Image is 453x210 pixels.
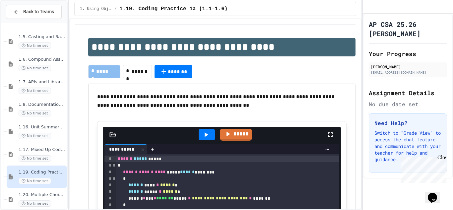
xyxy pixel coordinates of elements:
[19,42,51,49] span: No time set
[374,130,441,163] p: Switch to "Grade View" to access the chat feature and communicate with your teacher for help and ...
[19,110,51,116] span: No time set
[19,155,51,162] span: No time set
[425,183,446,203] iframe: chat widget
[6,5,62,19] button: Back to Teams
[19,170,66,175] span: 1.19. Coding Practice 1a (1.1-1.6)
[19,65,51,71] span: No time set
[369,100,447,108] div: No due date set
[369,88,447,98] h2: Assignment Details
[369,49,447,58] h2: Your Progress
[114,6,117,12] span: /
[19,79,66,85] span: 1.7. APIs and Libraries
[19,200,51,207] span: No time set
[19,133,51,139] span: No time set
[374,119,441,127] h3: Need Help?
[371,64,445,70] div: [PERSON_NAME]
[23,8,54,15] span: Back to Teams
[371,70,445,75] div: [EMAIL_ADDRESS][DOMAIN_NAME]
[19,57,66,62] span: 1.6. Compound Assignment Operators
[119,5,227,13] span: 1.19. Coding Practice 1a (1.1-1.6)
[19,88,51,94] span: No time set
[19,124,66,130] span: 1.16. Unit Summary 1a (1.1-1.6)
[19,147,66,153] span: 1.17. Mixed Up Code Practice 1.1-1.6
[19,192,66,198] span: 1.20. Multiple Choice Exercises for Unit 1a (1.1-1.6)
[3,3,46,42] div: Chat with us now!Close
[398,155,446,183] iframe: chat widget
[19,34,66,40] span: 1.5. Casting and Ranges of Values
[19,178,51,184] span: No time set
[19,102,66,107] span: 1.8. Documentation with Comments and Preconditions
[369,20,447,38] h1: AP CSA 25.26 [PERSON_NAME]
[80,6,112,12] span: 1. Using Objects and Methods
